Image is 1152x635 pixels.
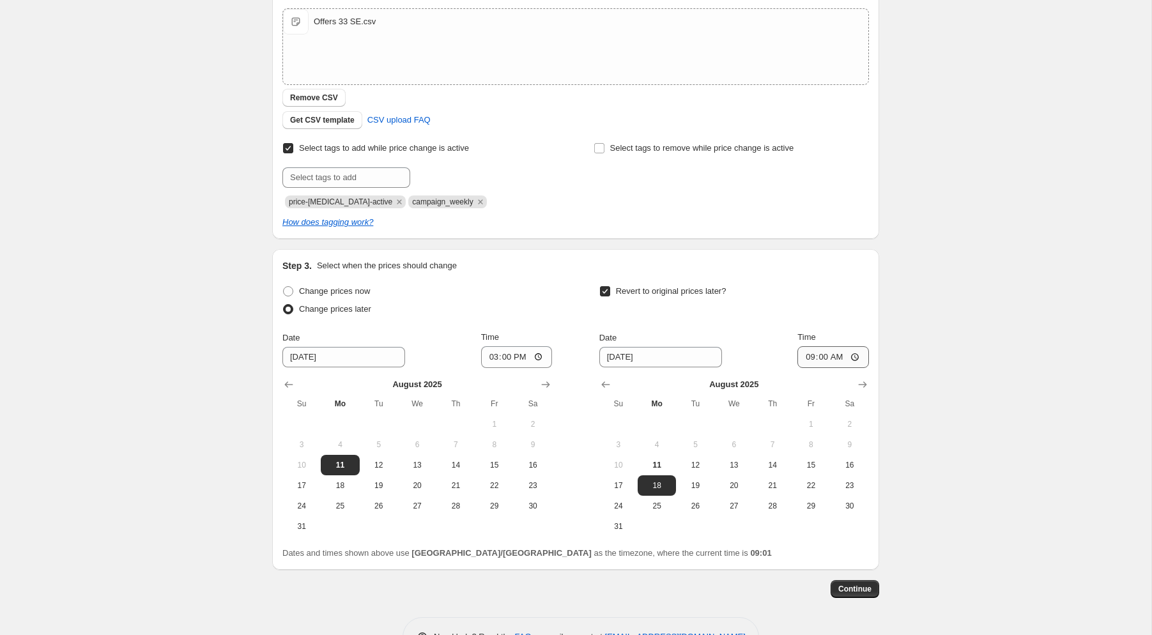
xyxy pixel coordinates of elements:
[480,399,509,409] span: Fr
[643,480,671,491] span: 18
[792,496,830,516] button: Friday August 29 2025
[599,475,638,496] button: Sunday August 17 2025
[638,455,676,475] button: Today Monday August 11 2025
[282,548,772,558] span: Dates and times shown above use as the timezone, where the current time is
[604,399,633,409] span: Su
[599,516,638,537] button: Sunday August 31 2025
[514,455,552,475] button: Saturday August 16 2025
[314,15,376,28] div: Offers 33 SE.csv
[475,414,514,434] button: Friday August 1 2025
[604,521,633,532] span: 31
[290,93,338,103] span: Remove CSV
[753,394,792,414] th: Thursday
[797,501,825,511] span: 29
[394,196,405,208] button: Remove price-change-job-active
[280,376,298,394] button: Show previous month, July 2025
[436,475,475,496] button: Thursday August 21 2025
[481,332,499,342] span: Time
[758,460,787,470] span: 14
[604,501,633,511] span: 24
[676,496,714,516] button: Tuesday August 26 2025
[753,496,792,516] button: Thursday August 28 2025
[638,475,676,496] button: Monday August 18 2025
[480,440,509,450] span: 8
[403,460,431,470] span: 13
[792,414,830,434] button: Friday August 1 2025
[643,440,671,450] span: 4
[715,434,753,455] button: Wednesday August 6 2025
[367,114,431,126] span: CSV upload FAQ
[753,475,792,496] button: Thursday August 21 2025
[365,440,393,450] span: 5
[288,521,316,532] span: 31
[758,399,787,409] span: Th
[514,414,552,434] button: Saturday August 2 2025
[282,455,321,475] button: Sunday August 10 2025
[514,394,552,414] th: Saturday
[610,143,794,153] span: Select tags to remove while price change is active
[326,440,354,450] span: 4
[326,501,354,511] span: 25
[715,475,753,496] button: Wednesday August 20 2025
[514,496,552,516] button: Saturday August 30 2025
[360,455,398,475] button: Tuesday August 12 2025
[797,440,825,450] span: 8
[480,419,509,429] span: 1
[519,419,547,429] span: 2
[321,394,359,414] th: Monday
[854,376,872,394] button: Show next month, September 2025
[797,419,825,429] span: 1
[475,455,514,475] button: Friday August 15 2025
[398,434,436,455] button: Wednesday August 6 2025
[720,480,748,491] span: 20
[282,111,362,129] button: Get CSV template
[836,501,864,511] span: 30
[365,501,393,511] span: 26
[638,434,676,455] button: Monday August 4 2025
[681,501,709,511] span: 26
[519,399,547,409] span: Sa
[831,414,869,434] button: Saturday August 2 2025
[475,434,514,455] button: Friday August 8 2025
[365,399,393,409] span: Tu
[360,475,398,496] button: Tuesday August 19 2025
[643,399,671,409] span: Mo
[299,286,370,296] span: Change prices now
[282,217,373,227] a: How does tagging work?
[681,460,709,470] span: 12
[836,440,864,450] span: 9
[836,460,864,470] span: 16
[321,434,359,455] button: Monday August 4 2025
[720,399,748,409] span: We
[604,480,633,491] span: 17
[638,394,676,414] th: Monday
[398,496,436,516] button: Wednesday August 27 2025
[519,480,547,491] span: 23
[715,455,753,475] button: Wednesday August 13 2025
[599,434,638,455] button: Sunday August 3 2025
[326,399,354,409] span: Mo
[753,455,792,475] button: Thursday August 14 2025
[838,584,872,594] span: Continue
[758,480,787,491] span: 21
[792,455,830,475] button: Friday August 15 2025
[282,434,321,455] button: Sunday August 3 2025
[436,496,475,516] button: Thursday August 28 2025
[836,399,864,409] span: Sa
[599,347,722,367] input: 8/11/2025
[282,496,321,516] button: Sunday August 24 2025
[481,346,553,368] input: 12:00
[290,115,355,125] span: Get CSV template
[360,434,398,455] button: Tuesday August 5 2025
[720,460,748,470] span: 13
[720,440,748,450] span: 6
[360,394,398,414] th: Tuesday
[365,480,393,491] span: 19
[480,501,509,511] span: 29
[403,501,431,511] span: 27
[676,455,714,475] button: Tuesday August 12 2025
[403,480,431,491] span: 20
[676,394,714,414] th: Tuesday
[403,399,431,409] span: We
[403,440,431,450] span: 6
